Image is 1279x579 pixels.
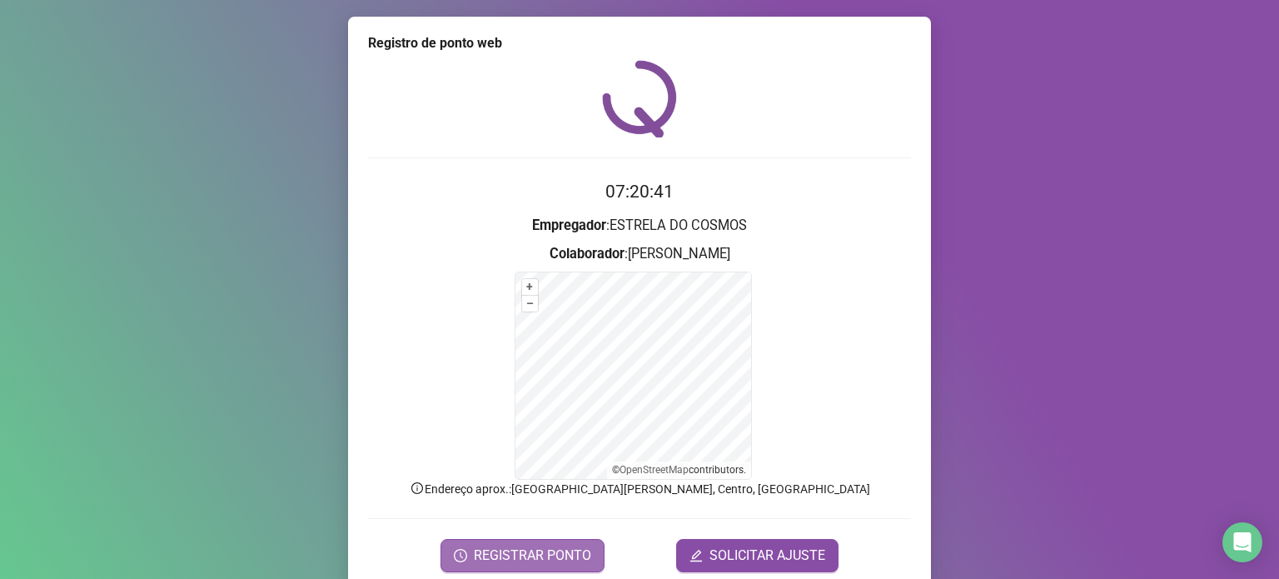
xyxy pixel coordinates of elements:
strong: Colaborador [550,246,625,262]
h3: : [PERSON_NAME] [368,243,911,265]
button: editSOLICITAR AJUSTE [676,539,839,572]
div: Registro de ponto web [368,33,911,53]
a: OpenStreetMap [620,464,689,476]
button: + [522,279,538,295]
p: Endereço aprox. : [GEOGRAPHIC_DATA][PERSON_NAME], Centro, [GEOGRAPHIC_DATA] [368,480,911,498]
strong: Empregador [532,217,606,233]
span: SOLICITAR AJUSTE [709,546,825,566]
button: – [522,296,538,312]
span: info-circle [410,481,425,496]
button: REGISTRAR PONTO [440,539,605,572]
li: © contributors. [612,464,746,476]
span: REGISTRAR PONTO [474,546,591,566]
span: edit [689,549,703,562]
img: QRPoint [602,60,677,137]
h3: : ESTRELA DO COSMOS [368,215,911,237]
time: 07:20:41 [605,182,674,202]
span: clock-circle [454,549,467,562]
div: Open Intercom Messenger [1222,522,1262,562]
